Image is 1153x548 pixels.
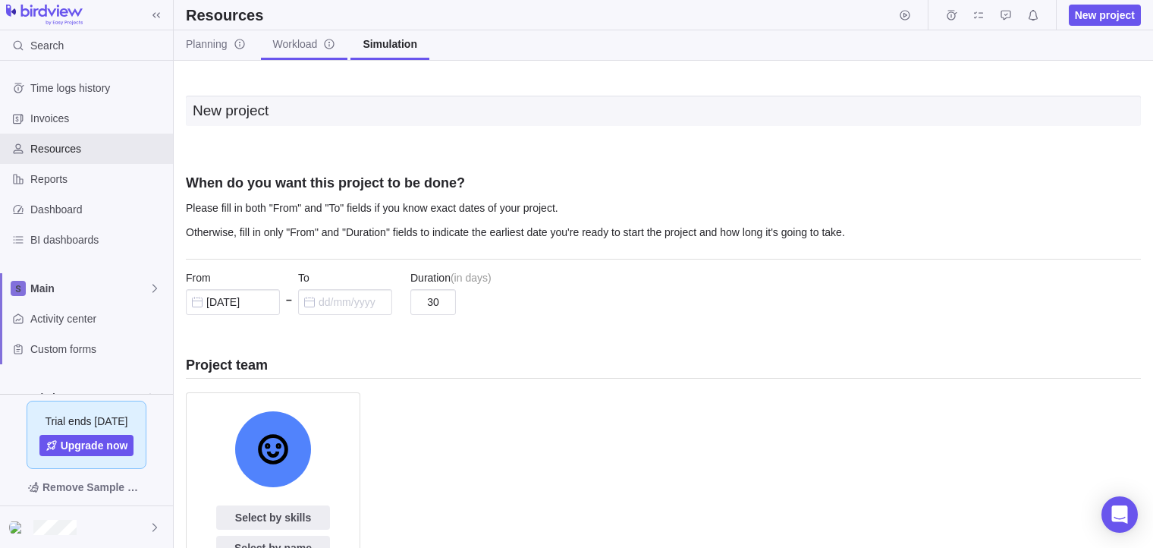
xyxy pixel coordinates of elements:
span: Reports [30,172,167,187]
span: Duration [410,270,451,285]
span: Custom forms [30,342,167,357]
span: Browse views [140,387,161,408]
span: Remove Sample Data [12,475,161,499]
span: in days [454,270,488,285]
span: Invoices [30,111,167,126]
span: – [286,292,292,315]
span: Main [30,281,149,296]
svg: info-description [234,38,246,50]
span: New project [1069,5,1141,26]
div: Bernardo [9,518,27,537]
h3: Project team [186,356,1141,374]
img: logo [6,5,83,26]
span: Saved views [12,390,140,405]
span: Approval requests [995,5,1016,26]
span: Select by skills [216,505,330,530]
span: Trial ends [DATE] [46,414,128,429]
span: Dashboard [30,202,167,217]
a: Time logs [941,11,962,24]
input: 0 [410,289,456,315]
span: My assignments [968,5,989,26]
input: dd/mm/yyyy [186,289,280,315]
a: My assignments [968,11,989,24]
div: Open Intercom Messenger [1101,496,1138,533]
span: To [298,270,309,285]
p: Otherwise, fill in only "From" and "Duration" fields to indicate the earliest date you're ready t... [186,224,1141,248]
p: Please fill in both "From" and "To" fields if you know exact dates of your project. [186,200,1141,224]
span: Upgrade now [61,438,128,453]
span: Simulation [363,36,417,52]
span: Time logs history [30,80,167,96]
span: Resources [30,141,167,156]
h3: When do you want this project to be done? [186,174,1141,200]
a: Simulation [350,30,429,60]
span: ) [488,270,492,285]
span: Workload [273,36,336,52]
span: Remove Sample Data [42,478,146,496]
svg: info-description [323,38,335,50]
span: Planning [186,36,246,52]
span: Activity center [30,311,167,326]
span: Select by skills [235,509,311,527]
a: Approval requests [995,11,1016,24]
span: Search [30,38,64,53]
a: Upgrade now [39,435,134,456]
a: Notifications [1023,11,1044,24]
span: Notifications [1023,5,1044,26]
span: New project [1075,8,1135,23]
input: dd/mm/yyyy [298,289,392,315]
span: BI dashboards [30,232,167,247]
a: Workloadinfo-description [261,30,348,60]
h2: Resources [186,5,263,26]
span: Start timer [894,5,916,26]
a: Planninginfo-description [174,30,258,60]
span: From [186,270,211,285]
span: ( [451,270,454,285]
img: Show [9,521,27,534]
span: Time logs [941,5,962,26]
